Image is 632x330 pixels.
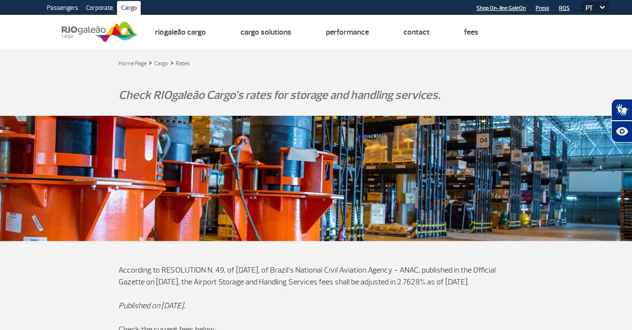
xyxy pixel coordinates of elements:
[611,99,632,121] button: Abrir tradutor de língua de sinais.
[43,1,82,17] a: Passengers
[464,27,478,37] a: Fees
[155,27,206,37] a: Riogaleão Cargo
[176,60,190,67] a: Rates
[82,1,117,17] a: Corporate
[476,5,526,11] a: Shop On-line GaleOn
[326,27,369,37] a: Performance
[536,5,549,11] a: Press
[118,301,185,311] em: Published on [DATE].
[611,121,632,142] button: Abrir recursos assistivos.
[403,27,430,37] a: Contact
[118,60,147,67] a: Home Page
[559,5,570,11] a: RQS
[240,27,291,37] a: Cargo Solutions
[611,99,632,142] div: Plugin de acessibilidade da Hand Talk.
[170,57,174,68] a: >
[118,87,513,103] p: Check RIOgaleão Cargo’s rates for storage and handling services.
[154,60,168,67] a: Cargo
[117,1,141,17] a: Cargo
[149,57,152,68] a: >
